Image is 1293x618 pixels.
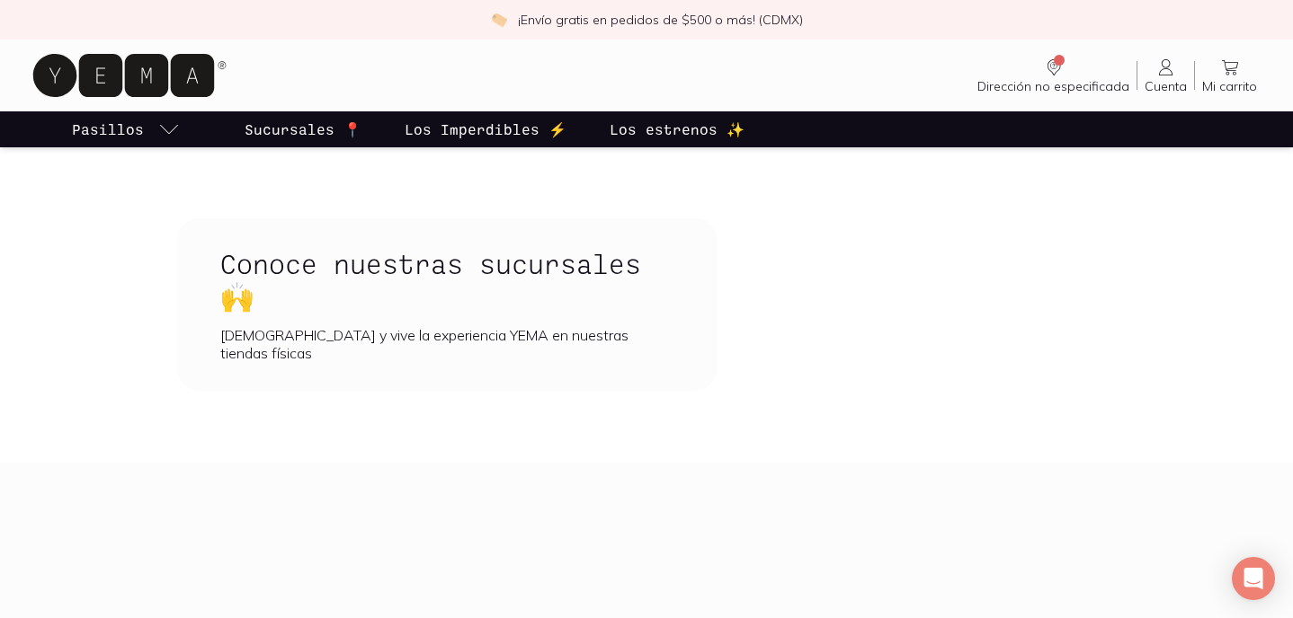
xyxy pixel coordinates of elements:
span: Dirección no especificada [977,78,1129,94]
a: pasillo-todos-link [68,111,183,147]
a: Dirección no especificada [970,57,1137,94]
p: Pasillos [72,119,144,140]
p: Los Imperdibles ⚡️ [405,119,566,140]
a: Los estrenos ✨ [606,111,748,147]
a: Los Imperdibles ⚡️ [401,111,570,147]
span: Cuenta [1145,78,1187,94]
a: Mi carrito [1195,57,1264,94]
div: Open Intercom Messenger [1232,557,1275,600]
h1: Conoce nuestras sucursales 🙌 [220,247,673,312]
p: Los estrenos ✨ [610,119,745,140]
p: ¡Envío gratis en pedidos de $500 o más! (CDMX) [518,11,803,29]
p: Sucursales 📍 [245,119,361,140]
a: Conoce nuestras sucursales 🙌[DEMOGRAPHIC_DATA] y vive la experiencia YEMA en nuestras tiendas fís... [177,218,774,391]
img: check [491,12,507,28]
span: Mi carrito [1202,78,1257,94]
a: Sucursales 📍 [241,111,365,147]
div: [DEMOGRAPHIC_DATA] y vive la experiencia YEMA en nuestras tiendas físicas [220,326,673,362]
a: Cuenta [1137,57,1194,94]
